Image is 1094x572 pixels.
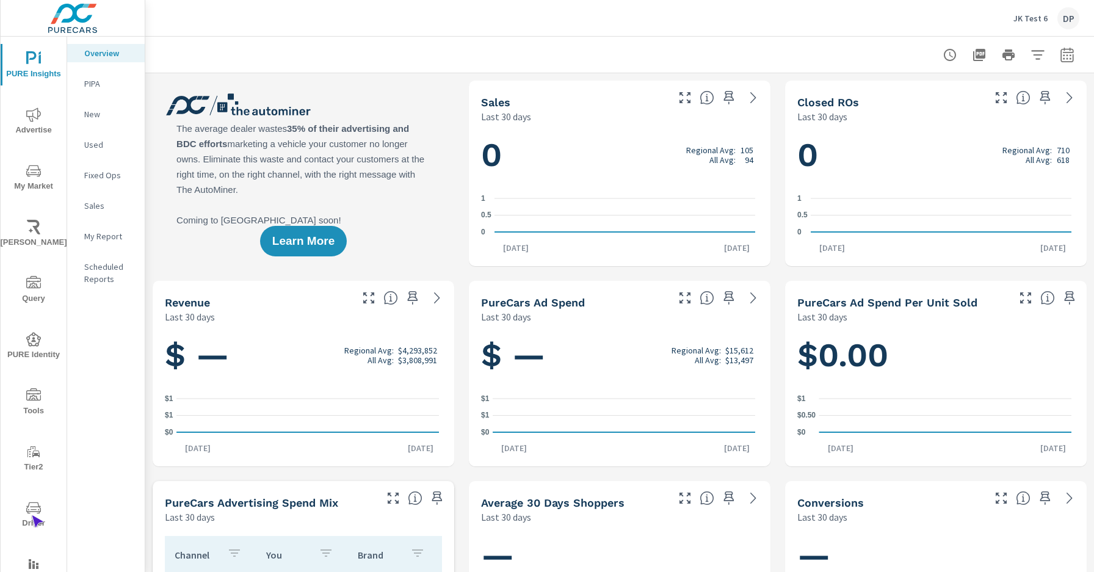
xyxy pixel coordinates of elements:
span: The number of dealer-specified goals completed by a visitor. [Source: This data is provided by th... [1016,491,1031,505]
h5: PureCars Ad Spend Per Unit Sold [797,296,977,309]
div: Fixed Ops [67,166,145,184]
p: All Avg: [709,155,736,165]
h5: Conversions [797,496,864,509]
span: Learn More [272,236,335,247]
h5: PureCars Ad Spend [481,296,585,309]
text: 0 [797,228,802,236]
span: Save this to your personalized report [1035,488,1055,508]
button: Make Fullscreen [991,488,1011,508]
text: $1 [481,394,490,403]
span: Total cost of media for all PureCars channels for the selected dealership group over the selected... [700,291,714,305]
span: Driver [4,501,63,530]
p: Last 30 days [797,109,847,124]
p: 105 [741,145,753,155]
a: See more details in report [744,88,763,107]
span: Save this to your personalized report [1035,88,1055,107]
span: PURE Insights [4,51,63,81]
span: Save this to your personalized report [719,488,739,508]
p: Overview [84,47,135,59]
p: Scheduled Reports [84,261,135,285]
span: Advertise [4,107,63,137]
button: Make Fullscreen [675,488,695,508]
div: PIPA [67,74,145,93]
a: See more details in report [1060,88,1079,107]
text: 1 [481,194,485,203]
h1: $0.00 [797,335,1074,376]
span: Number of Repair Orders Closed by the selected dealership group over the selected time range. [So... [1016,90,1031,105]
span: Number of vehicles sold by the dealership over the selected date range. [Source: This data is sou... [700,90,714,105]
button: Make Fullscreen [359,288,379,308]
span: Total sales revenue over the selected date range. [Source: This data is sourced from the dealer’s... [383,291,398,305]
text: $1 [797,394,806,403]
p: Last 30 days [481,510,531,524]
h1: 0 [797,134,1074,176]
span: Save this to your personalized report [719,88,739,107]
p: Last 30 days [481,109,531,124]
p: All Avg: [368,355,394,365]
text: $0 [797,428,806,436]
button: Make Fullscreen [991,88,1011,107]
button: Make Fullscreen [675,288,695,308]
div: Scheduled Reports [67,258,145,288]
div: DP [1057,7,1079,29]
h1: 0 [481,134,758,176]
p: [DATE] [399,442,442,454]
div: Used [67,136,145,154]
span: Save this to your personalized report [1060,288,1079,308]
button: Apply Filters [1026,43,1050,67]
p: Last 30 days [797,310,847,324]
a: See more details in report [1060,488,1079,508]
text: $1 [165,394,173,403]
p: Fixed Ops [84,169,135,181]
h5: Closed ROs [797,96,859,109]
text: $0 [165,428,173,436]
span: Tools [4,388,63,418]
text: $1 [481,411,490,420]
p: PIPA [84,78,135,90]
p: My Report [84,230,135,242]
p: 710 [1057,145,1070,155]
p: [DATE] [1032,242,1074,254]
span: [PERSON_NAME] [4,220,63,250]
text: 1 [797,194,802,203]
button: Make Fullscreen [1016,288,1035,308]
h5: Sales [481,96,510,109]
p: Regional Avg: [344,346,394,355]
button: "Export Report to PDF" [967,43,991,67]
div: My Report [67,227,145,245]
p: [DATE] [1032,442,1074,454]
p: Last 30 days [481,310,531,324]
button: Print Report [996,43,1021,67]
p: [DATE] [715,442,758,454]
span: Average cost of advertising per each vehicle sold at the dealer over the selected date range. The... [1040,291,1055,305]
button: Learn More [260,226,347,256]
p: Last 30 days [165,510,215,524]
p: $13,497 [725,355,753,365]
p: [DATE] [715,242,758,254]
span: A rolling 30 day total of daily Shoppers on the dealership website, averaged over the selected da... [700,491,714,505]
p: Regional Avg: [672,346,721,355]
span: Save this to your personalized report [403,288,422,308]
div: New [67,105,145,123]
p: Brand [358,549,400,561]
p: New [84,108,135,120]
div: Sales [67,197,145,215]
a: See more details in report [744,288,763,308]
h5: PureCars Advertising Spend Mix [165,496,338,509]
p: [DATE] [811,242,853,254]
p: $15,612 [725,346,753,355]
text: 0 [481,228,485,236]
p: Regional Avg: [686,145,736,155]
span: Save this to your personalized report [719,288,739,308]
button: Make Fullscreen [675,88,695,107]
h5: Revenue [165,296,210,309]
p: Channel [175,549,217,561]
p: All Avg: [695,355,721,365]
span: Tier2 [4,444,63,474]
span: My Market [4,164,63,194]
p: [DATE] [819,442,862,454]
button: Make Fullscreen [383,488,403,508]
text: 0.5 [481,211,491,220]
p: Used [84,139,135,151]
p: 94 [745,155,753,165]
